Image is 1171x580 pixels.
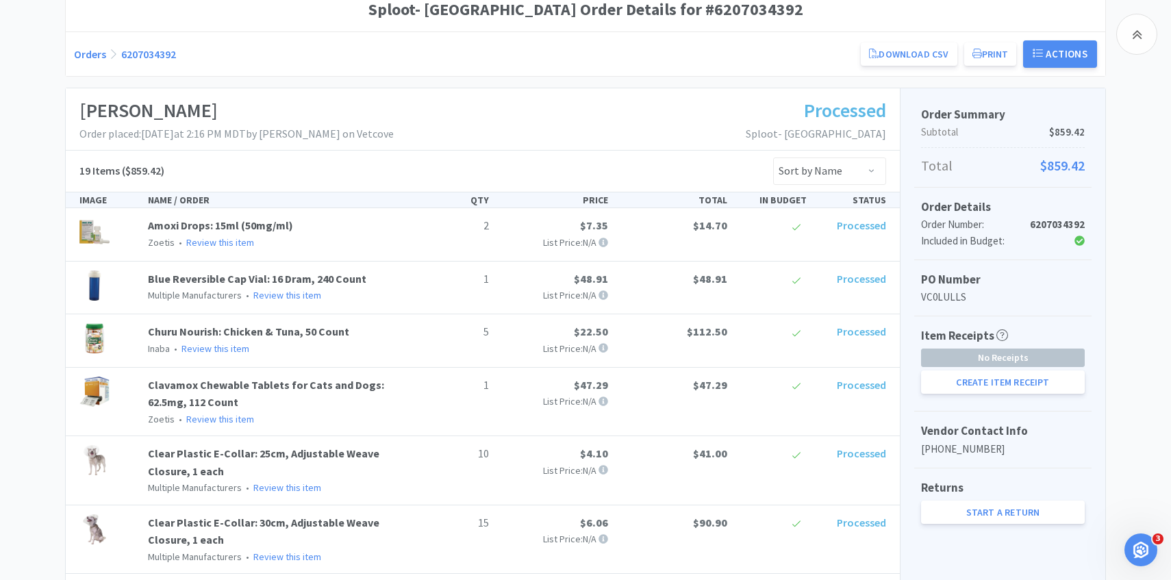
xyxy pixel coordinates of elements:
[253,289,321,301] a: Review this item
[244,481,251,494] span: •
[186,413,254,425] a: Review this item
[420,514,489,532] p: 15
[79,217,110,247] img: 4b99a5490141414594e8cdde44a93cab_169590.jpeg
[177,236,184,249] span: •
[733,192,812,207] div: IN BUDGET
[79,270,110,301] img: e9b6a03f4ab34b10a4a72f0065287426_394588.jpeg
[921,289,1085,305] p: VC0LULLS
[172,342,179,355] span: •
[415,192,494,207] div: QTY
[964,42,1017,66] button: Print
[142,192,415,207] div: NAME / ORDER
[1153,533,1163,544] span: 3
[921,124,1085,140] p: Subtotal
[921,270,1085,289] h5: PO Number
[420,323,489,341] p: 5
[186,236,254,249] a: Review this item
[921,370,1085,394] button: Create Item Receipt
[148,551,242,563] span: Multiple Manufacturers
[420,445,489,463] p: 10
[693,218,727,232] span: $14.70
[921,198,1085,216] h5: Order Details
[693,446,727,460] span: $41.00
[921,155,1085,177] p: Total
[580,516,608,529] span: $6.06
[79,323,110,353] img: 977c8245f2124497aa64ea28ed0cd0f2_330868.jpeg
[74,47,106,61] a: Orders
[420,377,489,394] p: 1
[921,105,1085,124] h5: Order Summary
[148,289,242,301] span: Multiple Manufacturers
[614,192,733,207] div: TOTAL
[580,446,608,460] span: $4.10
[79,95,394,126] h1: [PERSON_NAME]
[921,216,1030,233] div: Order Number:
[148,378,384,409] a: Clavamox Chewable Tablets for Cats and Dogs: 62.5mg, 112 Count
[148,481,242,494] span: Multiple Manufacturers
[500,394,608,409] p: List Price: N/A
[148,413,175,425] span: Zoetis
[1040,155,1085,177] span: $859.42
[921,233,1030,249] div: Included in Budget:
[837,325,886,338] span: Processed
[921,441,1085,457] p: [PHONE_NUMBER]
[79,125,394,143] p: Order placed: [DATE] at 2:16 PM MDT by [PERSON_NAME] on Vetcove
[500,288,608,303] p: List Price: N/A
[921,501,1085,524] a: Start a Return
[253,551,321,563] a: Review this item
[1030,218,1085,231] strong: 6207034392
[693,516,727,529] span: $90.90
[1023,40,1097,68] button: Actions
[253,481,321,494] a: Review this item
[148,446,379,478] a: Clear Plastic E-Collar: 25cm, Adjustable Weave Closure, 1 each
[181,342,249,355] a: Review this item
[687,325,727,338] span: $112.50
[580,218,608,232] span: $7.35
[837,516,886,529] span: Processed
[500,235,608,250] p: List Price: N/A
[79,514,110,544] img: 1f3999f5e92d4b0eb0d923cc7137a1c4_328962.jpeg
[500,341,608,356] p: List Price: N/A
[804,98,886,123] span: Processed
[148,516,379,547] a: Clear Plastic E-Collar: 30cm, Adjustable Weave Closure, 1 each
[148,342,170,355] span: Inaba
[148,236,175,249] span: Zoetis
[574,272,608,286] span: $48.91
[1049,124,1085,140] span: $859.42
[244,289,251,301] span: •
[574,378,608,392] span: $47.29
[177,413,184,425] span: •
[148,325,349,338] a: Churu Nourish: Chicken & Tuna, 50 Count
[79,377,110,407] img: b3712e0e250046aebc95b53167e34252_462269.jpeg
[79,445,110,475] img: c679ea811c9c41a49015a368a612671e_328988.jpeg
[921,422,1085,440] h5: Vendor Contact Info
[74,192,142,207] div: IMAGE
[148,218,293,232] a: Amoxi Drops: 15ml (50mg/ml)
[494,192,614,207] div: PRICE
[79,162,164,180] h5: ($859.42)
[420,270,489,288] p: 1
[420,217,489,235] p: 2
[812,192,892,207] div: STATUS
[1124,533,1157,566] iframe: Intercom live chat
[861,42,957,66] a: Download CSV
[244,551,251,563] span: •
[121,47,176,61] a: 6207034392
[574,325,608,338] span: $22.50
[837,446,886,460] span: Processed
[921,479,1085,497] h5: Returns
[837,218,886,232] span: Processed
[922,349,1084,366] span: No Receipts
[837,272,886,286] span: Processed
[693,272,727,286] span: $48.91
[79,164,120,177] span: 19 Items
[500,531,608,546] p: List Price: N/A
[500,463,608,478] p: List Price: N/A
[148,272,366,286] a: Blue Reversible Cap Vial: 16 Dram, 240 Count
[746,125,886,143] p: Sploot- [GEOGRAPHIC_DATA]
[921,327,1008,345] h5: Item Receipts
[837,378,886,392] span: Processed
[693,378,727,392] span: $47.29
